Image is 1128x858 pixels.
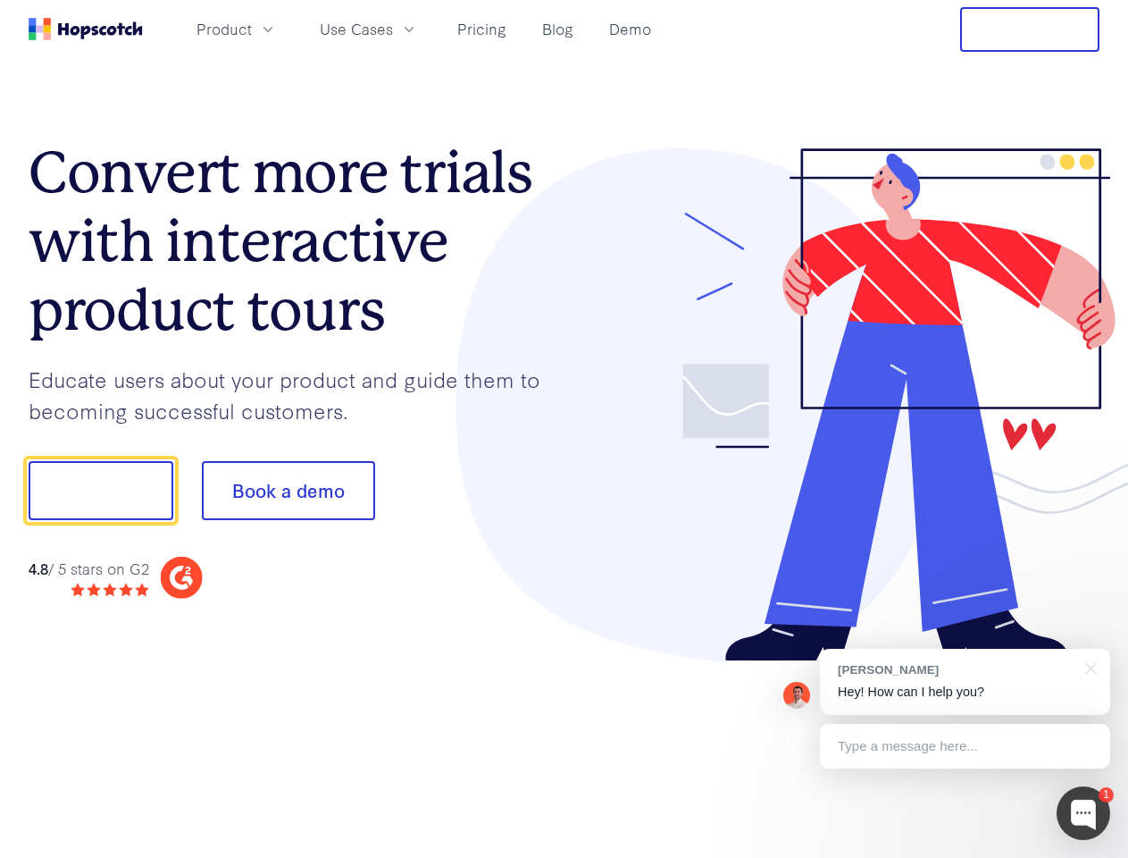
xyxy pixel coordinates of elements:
button: Free Trial [960,7,1099,52]
a: Pricing [450,14,514,44]
img: Mark Spera [783,682,810,709]
a: Demo [602,14,658,44]
span: Product [196,18,252,40]
p: Educate users about your product and guide them to becoming successful customers. [29,364,564,425]
div: Type a message here... [820,724,1110,769]
span: Use Cases [320,18,393,40]
div: / 5 stars on G2 [29,558,149,580]
strong: 4.8 [29,558,48,578]
div: 1 [1099,787,1114,803]
div: [PERSON_NAME] [838,661,1074,678]
a: Home [29,18,143,40]
h1: Convert more trials with interactive product tours [29,139,564,344]
button: Product [186,14,288,44]
button: Show me! [29,461,173,520]
p: Hey! How can I help you? [838,683,1092,702]
button: Book a demo [202,461,375,520]
a: Blog [535,14,581,44]
button: Use Cases [309,14,429,44]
